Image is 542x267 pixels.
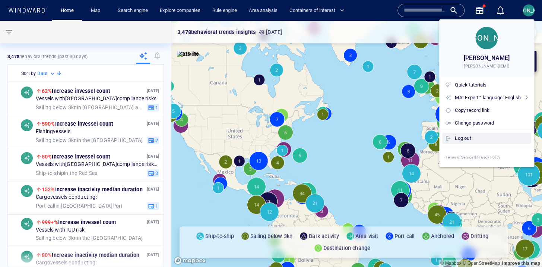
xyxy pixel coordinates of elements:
iframe: Chat [510,233,536,261]
span: [PERSON_NAME] [453,33,520,43]
div: Change password [455,119,528,127]
div: MAI Expert™ language: English [455,94,528,102]
div: Quick tutorials [455,81,528,89]
div: Log out [455,134,528,142]
div: Copy record link [455,106,528,114]
span: [PERSON_NAME] DEMO [464,63,510,69]
a: Terms of Service & Privacy Policy [439,147,534,167]
span: [PERSON_NAME] [464,53,510,63]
